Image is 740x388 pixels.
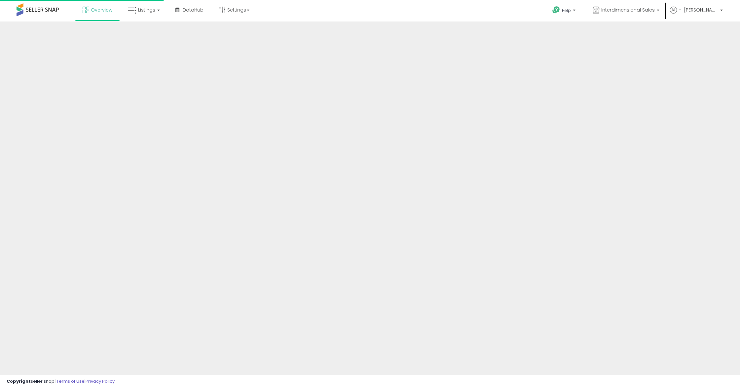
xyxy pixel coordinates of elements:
[679,7,718,13] span: Hi [PERSON_NAME]
[552,6,560,14] i: Get Help
[183,7,203,13] span: DataHub
[562,8,571,13] span: Help
[547,1,582,21] a: Help
[670,7,723,21] a: Hi [PERSON_NAME]
[138,7,155,13] span: Listings
[91,7,112,13] span: Overview
[601,7,655,13] span: Interdimensional Sales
